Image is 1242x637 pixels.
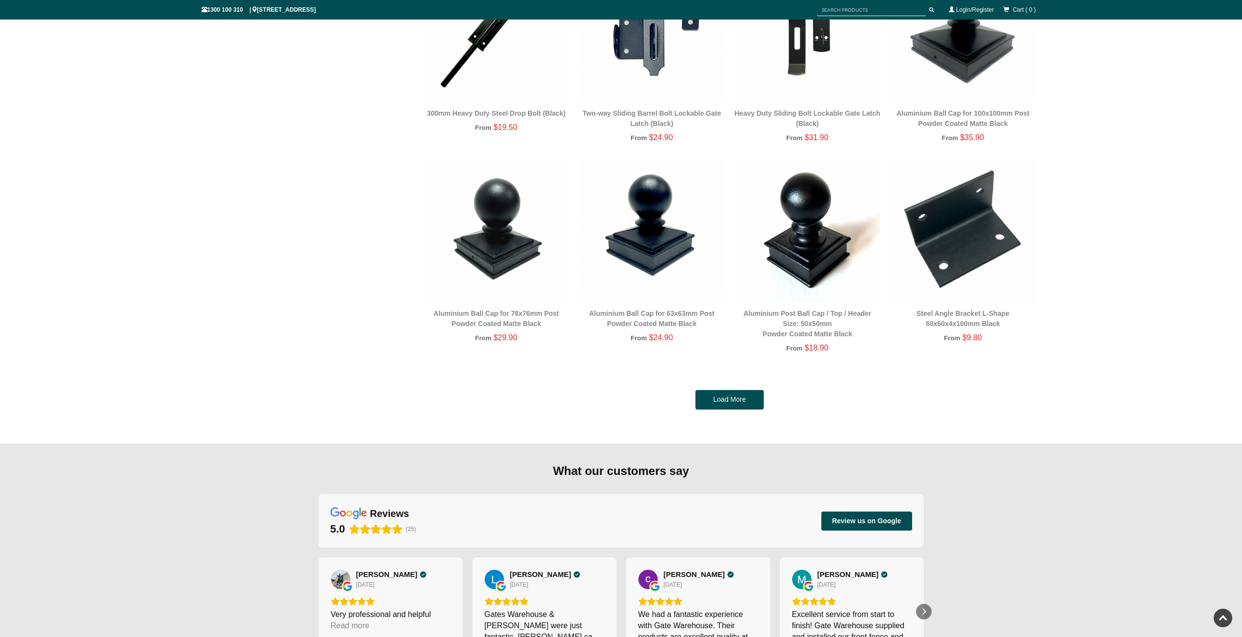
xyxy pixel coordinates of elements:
[817,581,836,589] div: [DATE]
[330,522,403,536] div: Rating: 5.0 out of 5
[631,134,647,142] span: From
[434,309,559,328] a: Aluminium Ball Cap for 76x76mm PostPowder Coated Matte Black
[817,570,888,579] a: Review by Meng Feng
[202,6,316,13] span: 1300 100 310 | [STREET_ADDRESS]
[579,157,725,303] img: Aluminium Ball Cap for 63x63mm Post - Powder Coated Matte Black - Gate Warehouse
[792,570,812,589] a: View on Google
[734,109,880,127] a: Heavy Duty Sliding Bolt Lockable Gate Latch (Black)
[1047,376,1242,603] iframe: LiveChat chat widget
[960,133,984,142] span: $35.90
[944,334,960,342] span: From
[786,134,802,142] span: From
[424,157,570,303] img: Aluminium Ball Cap for 76x76mm Post - Powder Coated Matte Black - Gate Warehouse
[942,134,958,142] span: From
[356,570,418,579] span: [PERSON_NAME]
[743,309,871,338] a: Aluminium Post Ball Cap / Top / HeaderSize: 50x50mmPowder Coated Matte Black
[331,620,369,631] div: Read more
[485,570,504,589] img: Louise Veenstra
[890,157,1036,303] img: Steel Angle Bracket L-Shape 60x60x4x100mm Black - Gate Warehouse
[664,570,725,579] span: [PERSON_NAME]
[583,109,721,127] a: Two-way Sliding Barrel Bolt Lockable Gate Latch (Black)
[664,581,682,589] div: [DATE]
[573,571,580,578] div: Verified Customer
[331,570,350,589] a: View on Google
[638,570,658,589] a: View on Google
[427,109,566,117] a: 300mm Heavy Duty Steel Drop Bolt (Black)
[695,390,764,410] a: Load More
[331,597,450,606] div: Rating: 5.0 out of 5
[727,571,734,578] div: Verified Customer
[649,133,673,142] span: $24.90
[786,345,802,352] span: From
[475,124,491,131] span: From
[356,581,375,589] div: [DATE]
[493,123,517,131] span: $19.50
[817,4,926,16] input: SEARCH PRODUCTS
[832,516,901,525] span: Review us on Google
[805,133,829,142] span: $31.90
[319,463,924,479] div: What our customers say
[493,333,517,342] span: $29.90
[510,581,529,589] div: [DATE]
[510,570,571,579] span: [PERSON_NAME]
[638,570,658,589] img: chen buqi
[331,609,450,620] div: Very professional and helpful
[370,507,409,520] div: reviews
[485,570,504,589] a: View on Google
[896,109,1029,127] a: Aluminium Ball Cap for 100x100mm PostPowder Coated Matte Black
[356,570,427,579] a: Review by George XING
[821,512,912,530] button: Review us on Google
[792,570,812,589] img: Meng Feng
[805,344,829,352] span: $18.90
[311,604,326,619] div: Previous
[631,334,647,342] span: From
[485,597,604,606] div: Rating: 5.0 out of 5
[475,334,491,342] span: From
[406,526,416,533] span: (25)
[589,309,714,328] a: Aluminium Ball Cap for 63x63mm PostPowder Coated Matte Black
[331,570,350,589] img: George XING
[1013,6,1036,13] span: Cart ( 0 )
[962,333,982,342] span: $9.80
[956,6,994,13] a: Login/Register
[881,571,888,578] div: Verified Customer
[916,309,1009,328] a: Steel Angle Bracket L-Shape 60x60x4x100mm Black
[817,570,879,579] span: [PERSON_NAME]
[664,570,734,579] a: Review by chen buqi
[916,604,932,619] div: Next
[510,570,581,579] a: Review by Louise Veenstra
[792,597,912,606] div: Rating: 5.0 out of 5
[649,333,673,342] span: $24.90
[330,522,346,536] div: 5.0
[420,571,427,578] div: Verified Customer
[638,597,758,606] div: Rating: 5.0 out of 5
[734,157,880,303] img: Aluminium Post Ball Cap / Top / Header - Size: 50x50mm - Powder Coated Matte Black - Gate Warehouse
